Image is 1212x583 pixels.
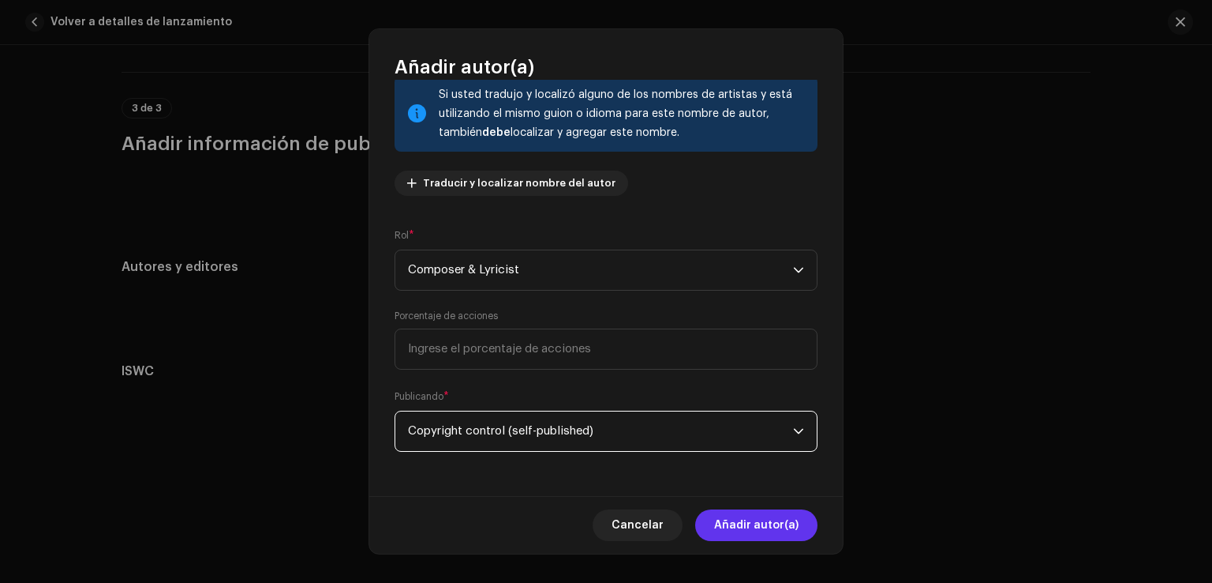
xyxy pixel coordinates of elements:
small: Publicando [395,389,443,404]
input: Ingrese el porcentaje de acciones [395,329,817,370]
label: Porcentaje de acciones [395,310,498,322]
button: Cancelar [593,510,683,541]
span: Composer & Lyricist [408,250,793,290]
button: Añadir autor(a) [695,510,817,541]
button: Traducir y localizar nombre del autor [395,171,628,196]
span: Copyright control (self-published) [408,412,793,451]
div: Si usted tradujo y localizó alguno de los nombres de artistas y está utilizando el mismo guion o ... [439,85,805,142]
strong: debe [482,127,511,138]
span: Traducir y localizar nombre del autor [423,167,615,199]
span: Añadir autor(a) [395,55,534,80]
span: Cancelar [612,510,664,541]
small: Rol [395,228,409,243]
span: Añadir autor(a) [714,510,799,541]
div: dropdown trigger [793,250,804,290]
div: dropdown trigger [793,412,804,451]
